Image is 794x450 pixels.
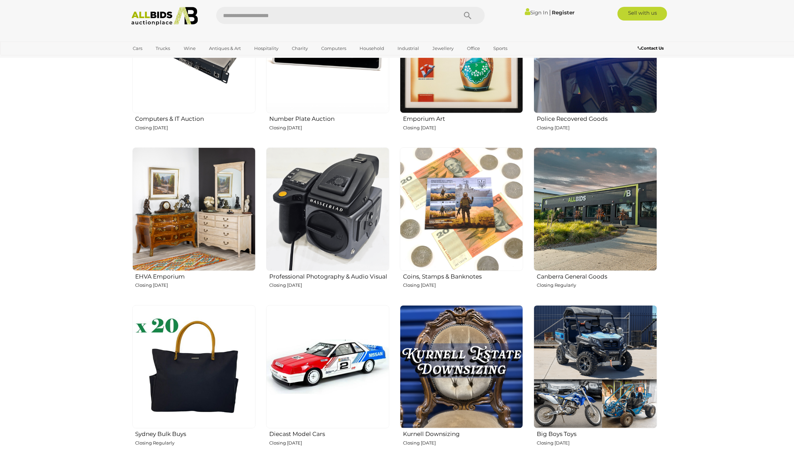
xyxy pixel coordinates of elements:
[638,44,665,52] a: Contact Us
[617,7,667,21] a: Sell with us
[463,43,484,54] a: Office
[135,439,256,447] p: Closing Regularly
[179,43,200,54] a: Wine
[132,147,256,271] img: EHVA Emporium
[537,114,657,122] h2: Police Recovered Goods
[269,429,389,437] h2: Diecast Model Cars
[250,43,283,54] a: Hospitality
[269,272,389,280] h2: Professional Photography & Audio Visual
[269,281,389,289] p: Closing [DATE]
[132,305,256,428] img: Sydney Bulk Buys
[489,43,512,54] a: Sports
[403,124,523,132] p: Closing [DATE]
[403,429,523,437] h2: Kurnell Downsizing
[287,43,312,54] a: Charity
[135,114,256,122] h2: Computers & IT Auction
[135,272,256,280] h2: EHVA Emporium
[534,147,657,271] img: Canberra General Goods
[400,147,523,299] a: Coins, Stamps & Banknotes Closing [DATE]
[428,43,458,54] a: Jewellery
[403,114,523,122] h2: Emporium Art
[534,305,657,428] img: Big Boys Toys
[552,9,574,16] a: Register
[393,43,424,54] a: Industrial
[266,305,389,428] img: Diecast Model Cars
[135,281,256,289] p: Closing [DATE]
[355,43,389,54] a: Household
[205,43,245,54] a: Antiques & Art
[400,305,523,428] img: Kurnell Downsizing
[403,272,523,280] h2: Coins, Stamps & Banknotes
[537,272,657,280] h2: Canberra General Goods
[269,439,389,447] p: Closing [DATE]
[400,147,523,271] img: Coins, Stamps & Banknotes
[537,429,657,437] h2: Big Boys Toys
[451,7,485,24] button: Search
[266,147,389,299] a: Professional Photography & Audio Visual Closing [DATE]
[135,429,256,437] h2: Sydney Bulk Buys
[317,43,351,54] a: Computers
[269,114,389,122] h2: Number Plate Auction
[537,439,657,447] p: Closing [DATE]
[132,147,256,299] a: EHVA Emporium Closing [DATE]
[135,124,256,132] p: Closing [DATE]
[403,439,523,447] p: Closing [DATE]
[638,46,664,51] b: Contact Us
[533,147,657,299] a: Canberra General Goods Closing Regularly
[403,281,523,289] p: Closing [DATE]
[152,43,175,54] a: Trucks
[549,9,551,16] span: |
[129,43,147,54] a: Cars
[269,124,389,132] p: Closing [DATE]
[129,54,186,65] a: [GEOGRAPHIC_DATA]
[266,147,389,271] img: Professional Photography & Audio Visual
[537,124,657,132] p: Closing [DATE]
[537,281,657,289] p: Closing Regularly
[525,9,548,16] a: Sign In
[128,7,202,26] img: Allbids.com.au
